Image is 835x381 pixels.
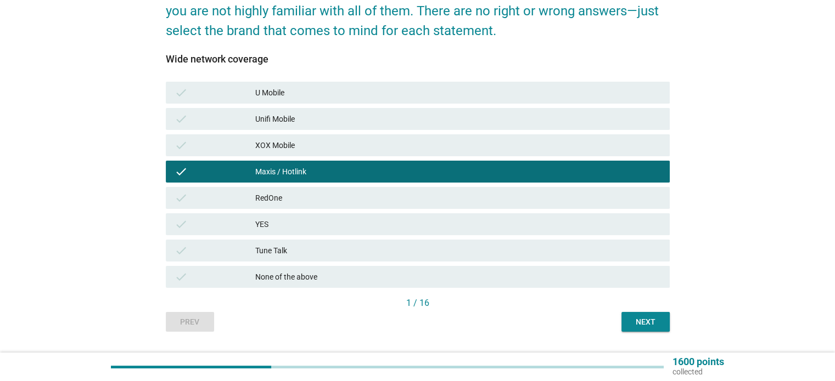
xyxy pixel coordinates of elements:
div: Unifi Mobile [255,112,660,126]
i: check [175,165,188,178]
p: 1600 points [673,357,724,367]
i: check [175,139,188,152]
i: check [175,86,188,99]
div: U Mobile [255,86,660,99]
div: Tune Talk [255,244,660,257]
i: check [175,191,188,204]
i: check [175,218,188,231]
div: Maxis / Hotlink [255,165,660,178]
i: check [175,244,188,257]
div: RedOne [255,191,660,204]
div: None of the above [255,270,660,283]
p: collected [673,367,724,377]
i: check [175,270,188,283]
button: Next [621,312,670,332]
div: XOX Mobile [255,139,660,152]
div: Next [630,316,661,328]
div: 1 / 16 [166,297,670,310]
i: check [175,112,188,126]
div: Wide network coverage [166,52,670,66]
div: YES [255,218,660,231]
